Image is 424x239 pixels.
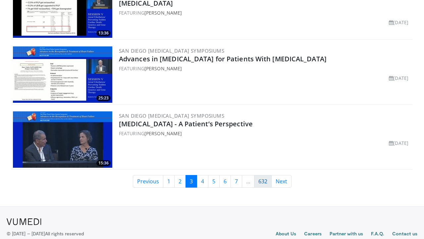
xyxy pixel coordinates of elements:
a: 25:23 [13,46,112,103]
a: 3 [185,175,197,188]
li: [DATE] [389,75,408,82]
a: [PERSON_NAME] [144,65,182,72]
a: 2 [174,175,186,188]
div: FEATURING [119,65,411,72]
span: 13:36 [96,30,111,36]
span: 25:23 [96,95,111,101]
a: 4 [197,175,208,188]
img: VuMedi Logo [7,218,41,225]
a: Previous [133,175,163,188]
a: 5 [208,175,220,188]
div: FEATURING [119,130,411,137]
a: 7 [231,175,242,188]
a: [MEDICAL_DATA] - A Patient’s Perspective [119,119,253,128]
div: FEATURING [119,9,411,16]
p: © [DATE] – [DATE] [7,230,84,237]
a: About Us [276,230,296,238]
a: 632 [254,175,272,188]
a: Partner with us [330,230,363,238]
a: [PERSON_NAME] [144,10,182,16]
a: Contact us [392,230,417,238]
span: All rights reserved [45,231,84,236]
li: [DATE] [389,19,408,26]
a: Advances in [MEDICAL_DATA] for Patients With [MEDICAL_DATA] [119,54,327,63]
span: 15:36 [96,160,111,166]
a: [PERSON_NAME] [144,130,182,137]
a: 1 [163,175,175,188]
a: San Diego [MEDICAL_DATA] Symposiums [119,47,224,54]
a: 6 [219,175,231,188]
li: [DATE] [389,140,408,147]
a: F.A.Q. [371,230,384,238]
nav: Search results pages [12,175,412,188]
a: 15:36 [13,111,112,168]
img: 72b0e757-6190-472c-a1c0-453e804668bd.300x170_q85_crop-smart_upscale.jpg [13,46,112,103]
a: Next [271,175,291,188]
a: San Diego [MEDICAL_DATA] Symposiums [119,112,224,119]
a: Careers [304,230,322,238]
img: 3cc5d03c-eac8-4c84-a49f-f9486bac8344.300x170_q85_crop-smart_upscale.jpg [13,111,112,168]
